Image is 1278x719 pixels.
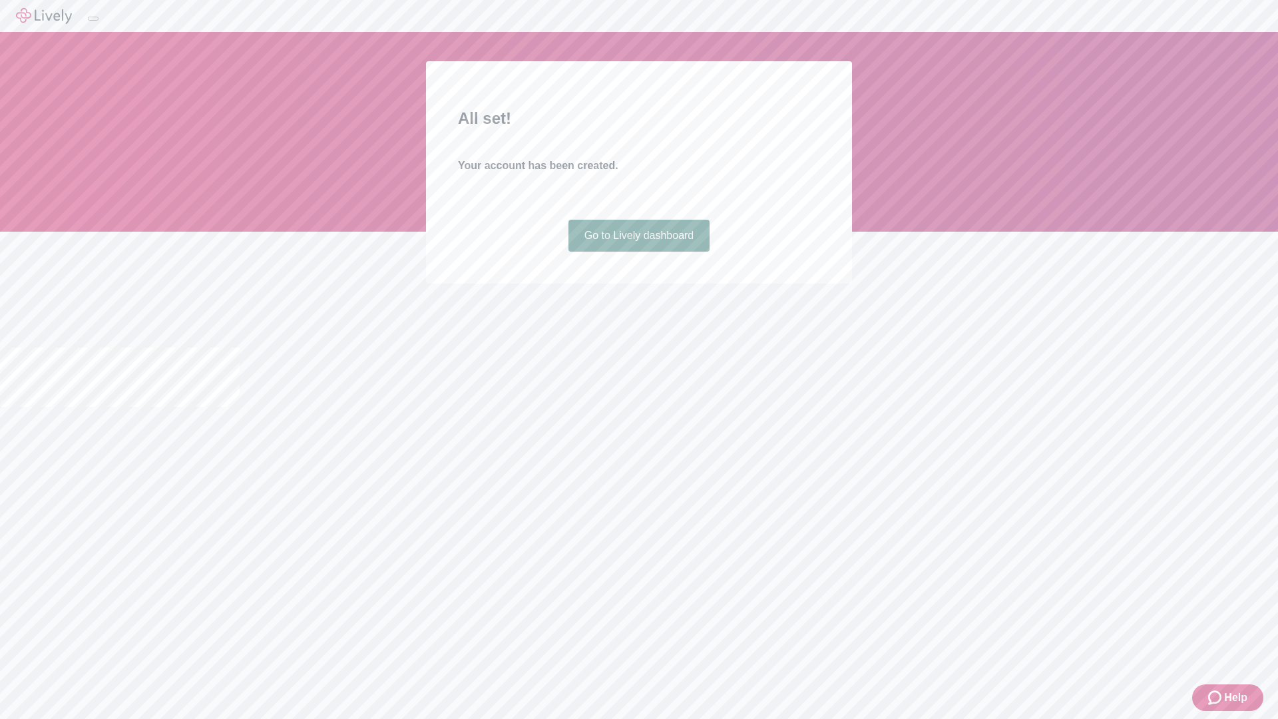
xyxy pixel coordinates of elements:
[568,220,710,252] a: Go to Lively dashboard
[458,107,820,130] h2: All set!
[458,158,820,174] h4: Your account has been created.
[1192,684,1263,711] button: Zendesk support iconHelp
[1224,690,1247,706] span: Help
[1208,690,1224,706] svg: Zendesk support icon
[88,17,99,21] button: Log out
[16,8,72,24] img: Lively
